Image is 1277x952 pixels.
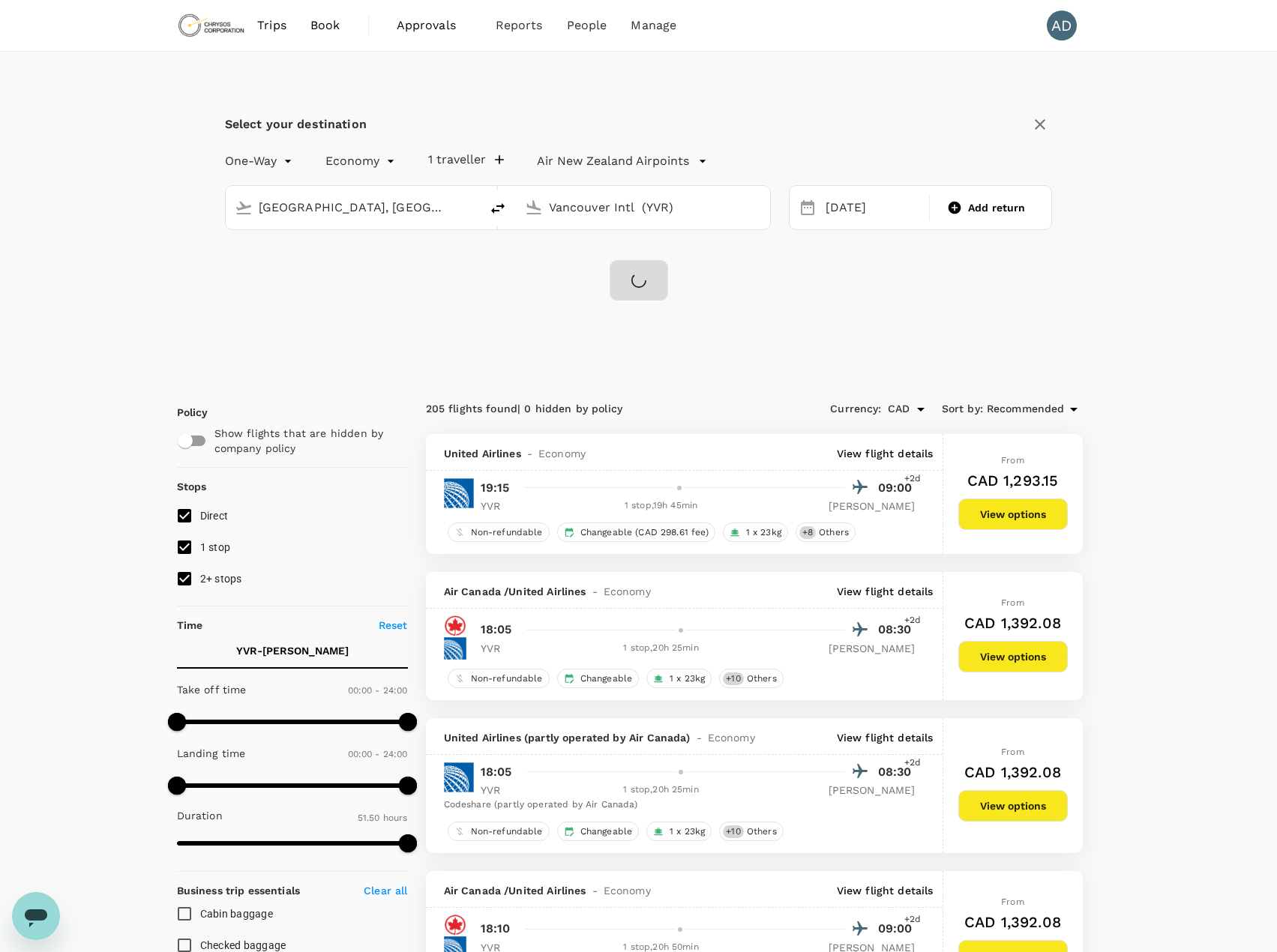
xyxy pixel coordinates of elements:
span: +2d [904,912,921,927]
p: Reset [379,618,408,633]
p: [PERSON_NAME] [829,498,916,513]
img: AC [444,914,466,936]
p: 09:00 [878,479,916,497]
span: Non-refundable [465,526,549,539]
strong: Business trip essentials [177,885,301,897]
div: +10Others [719,822,783,841]
div: [DATE] [820,193,926,223]
span: 00:00 - 24:00 [348,749,408,759]
span: Book [310,16,340,34]
span: Non-refundable [465,672,549,685]
span: Others [741,672,783,685]
span: Add return [968,200,1026,215]
span: Changeable [574,672,639,685]
div: Economy [325,149,398,173]
button: Open [469,205,472,208]
p: Policy [177,405,190,420]
p: 18:05 [481,621,512,639]
span: Economy [604,883,651,898]
span: + 10 [723,672,743,685]
span: 1 x 23kg [664,672,711,685]
span: Manage [631,16,676,34]
span: Air Canada / United Airlines [444,883,586,898]
button: Open [910,399,931,420]
div: 205 flights found | 0 hidden by policy [426,401,754,418]
span: 51.50 hours [358,813,408,823]
img: Chrysos Corporation [177,9,246,42]
p: Air New Zealand Airpoints [537,152,689,170]
span: Changeable (CAD 298.61 fee) [574,526,715,539]
p: 18:05 [481,763,512,781]
strong: Stops [177,480,207,492]
span: +2d [904,613,921,628]
span: Economy [538,446,586,461]
span: Reports [496,16,543,34]
div: Non-refundable [448,522,550,542]
p: View flight details [837,446,934,461]
p: Landing time [177,746,246,761]
div: Non-refundable [448,822,550,841]
p: YVR [481,783,518,798]
p: View flight details [837,883,934,898]
button: Air New Zealand Airpoints [537,152,707,170]
div: One-Way [225,149,295,173]
div: 1 stop , 20h 25min [527,641,796,656]
p: 09:00 [878,920,916,938]
span: 2+ stops [200,573,242,585]
span: United Airlines [444,446,521,461]
img: UA [444,637,466,660]
span: +2d [904,756,921,771]
span: Economy [708,730,755,745]
span: Economy [604,584,651,599]
img: UA [444,478,474,508]
span: From [1001,747,1024,757]
h6: CAD 1,392.08 [964,760,1061,784]
p: YVR - [PERSON_NAME] [236,643,349,658]
div: AD [1047,10,1077,40]
span: Air Canada / United Airlines [444,584,586,599]
span: 1 x 23kg [740,526,787,539]
span: 00:00 - 24:00 [348,685,408,696]
iframe: Button to launch messaging window [12,892,60,940]
span: People [567,16,607,34]
p: 19:15 [481,479,510,497]
p: 18:10 [481,920,511,938]
div: Codeshare (partly operated by Air Canada) [444,798,916,813]
div: 1 x 23kg [723,522,788,542]
img: AC [444,615,466,637]
div: 1 x 23kg [646,822,712,841]
span: - [691,730,708,745]
div: Changeable [557,822,640,841]
input: Going to [549,196,739,219]
span: Changeable [574,825,639,838]
button: View options [958,498,1068,530]
span: Direct [200,510,229,522]
span: Currency : [830,401,881,418]
span: Approvals [397,16,472,34]
p: [PERSON_NAME] [829,783,916,798]
input: Depart from [259,196,448,219]
button: View options [958,641,1068,672]
p: Take off time [177,682,247,697]
span: Recommended [987,401,1065,418]
span: Others [813,526,855,539]
button: Open [760,205,763,208]
span: Trips [257,16,286,34]
span: - [586,584,604,599]
span: From [1001,897,1024,907]
div: 1 stop , 19h 45min [527,498,796,513]
h6: CAD 1,392.08 [964,611,1061,635]
p: 08:30 [878,763,916,781]
div: Select your destination [225,114,367,135]
div: +8Others [796,522,856,542]
div: Changeable [557,669,640,688]
span: - [521,446,538,461]
div: 1 stop , 20h 25min [527,783,796,798]
div: 1 x 23kg [646,669,712,688]
p: Show flights that are hidden by company policy [214,426,397,456]
p: 08:30 [878,621,916,639]
span: + 10 [723,825,743,838]
div: Non-refundable [448,669,550,688]
span: 1 stop [200,541,231,553]
span: Sort by : [942,401,983,418]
